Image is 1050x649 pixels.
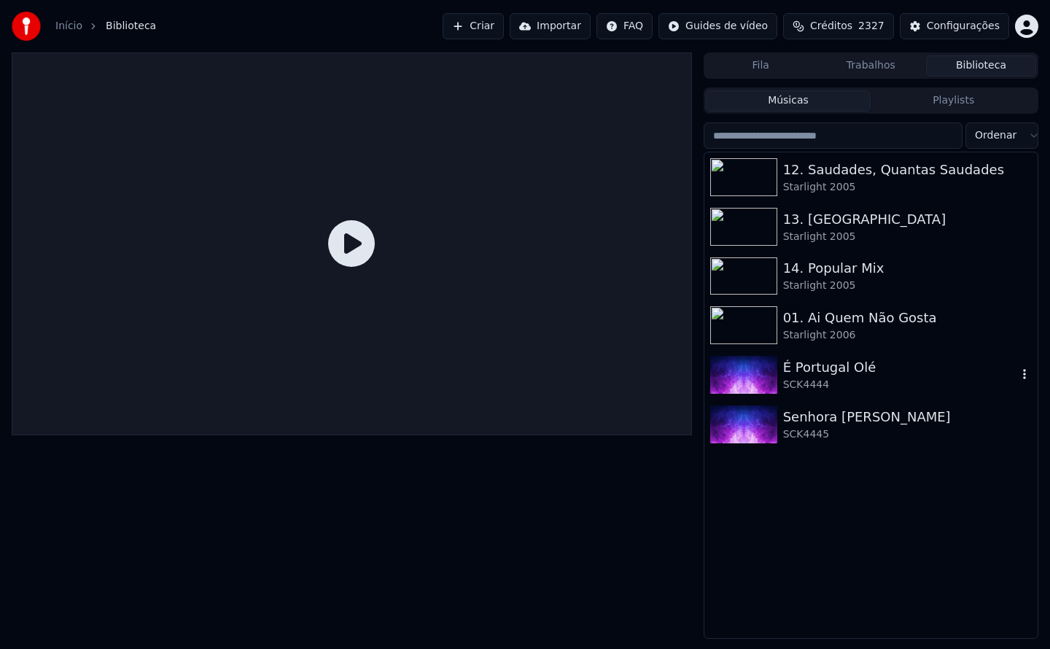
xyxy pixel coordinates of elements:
[927,19,1000,34] div: Configurações
[783,258,1032,279] div: 14. Popular Mix
[858,19,884,34] span: 2327
[871,90,1036,112] button: Playlists
[783,13,894,39] button: Créditos2327
[783,180,1032,195] div: Starlight 2005
[810,19,852,34] span: Créditos
[55,19,156,34] nav: breadcrumb
[783,308,1032,328] div: 01. Ai Quem Não Gosta
[55,19,82,34] a: Início
[783,427,1032,442] div: SCK4445
[443,13,504,39] button: Criar
[783,230,1032,244] div: Starlight 2005
[975,128,1016,143] span: Ordenar
[783,209,1032,230] div: 13. [GEOGRAPHIC_DATA]
[783,160,1032,180] div: 12. Saudades, Quantas Saudades
[900,13,1009,39] button: Configurações
[658,13,777,39] button: Guides de vídeo
[706,55,816,77] button: Fila
[783,407,1032,427] div: Senhora [PERSON_NAME]
[12,12,41,41] img: youka
[596,13,653,39] button: FAQ
[783,378,1017,392] div: SCK4444
[783,357,1017,378] div: É Portugal Olé
[510,13,591,39] button: Importar
[783,328,1032,343] div: Starlight 2006
[816,55,926,77] button: Trabalhos
[783,279,1032,293] div: Starlight 2005
[106,19,156,34] span: Biblioteca
[706,90,871,112] button: Músicas
[926,55,1036,77] button: Biblioteca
